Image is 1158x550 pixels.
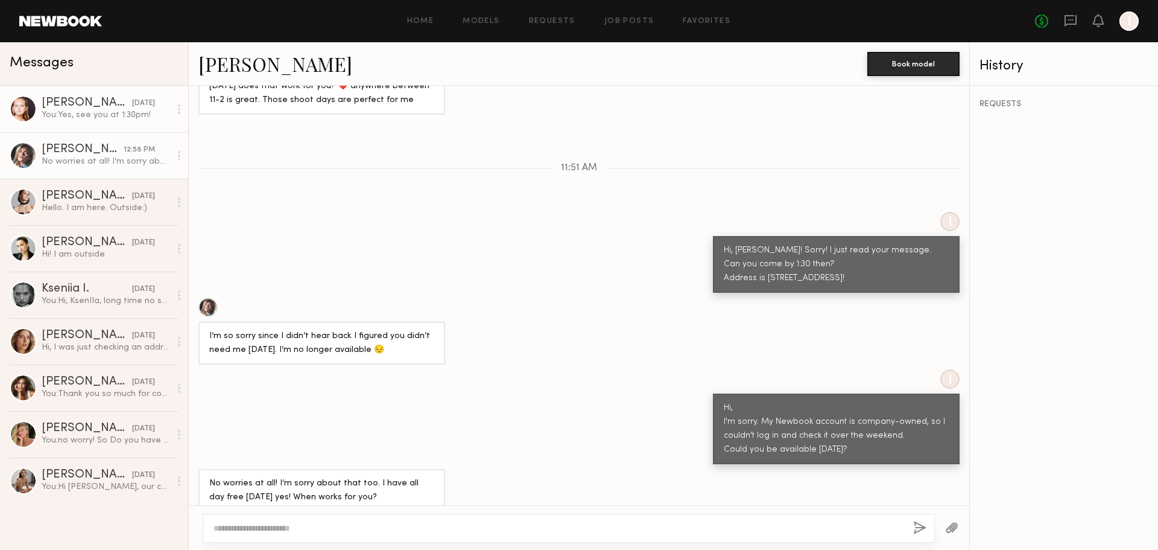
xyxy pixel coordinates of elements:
div: [DATE] [132,284,155,295]
div: Hi! I am outside [42,249,170,260]
div: [PERSON_NAME] [42,144,124,156]
a: Favorites [683,18,730,25]
div: You: Hi [PERSON_NAME], our company is Strut and Bolt. We are a Young Contemporary women's clothin... [42,481,170,493]
div: Hi, I was just checking an address for [DATE]. Is there a suite number ? [42,342,170,353]
div: [DATE] [132,98,155,109]
div: I’m so sorry since I didn’t hear back I figured you didn’t need me [DATE]. I’m no longer available 😔 [209,330,434,357]
div: [PERSON_NAME] [42,237,132,249]
div: 12:58 PM [124,144,155,156]
a: Requests [529,18,575,25]
div: You: Thank you so much for coming to the casting this time! Unfortunately, it looks like we won't... [42,388,170,400]
div: [DATE] [132,330,155,342]
span: Messages [10,56,74,70]
div: [PERSON_NAME] [42,97,132,109]
div: Hi, I'm sorry. My Newbook account is company-owned, so I couldn't log in and check it over the we... [724,401,949,457]
a: Job Posts [604,18,654,25]
a: [PERSON_NAME] [198,51,352,77]
div: You: Hi, KsenIIa, long time no see~ We’re hoping to do a quick casting. Would you be able to come... [42,295,170,307]
div: Hello. I am here. Outside:) [42,202,170,214]
a: Home [407,18,434,25]
button: Book model [867,52,960,76]
div: No worries at all! I’m sorry about that too. I have all day free [DATE] yes! When works for you? [42,156,170,167]
div: [DATE] [132,377,155,388]
div: [DATE] [132,423,155,435]
div: [DATE] [132,470,155,481]
div: History [979,59,1148,73]
div: REQUESTS [979,100,1148,109]
div: Thank you for understanding! I can come at 11am [DATE] does that work for you? ❤️ anywhere betwee... [209,66,434,107]
div: You: no worry! So Do you have any availability between [DATE] and [DATE] for the casting? [42,435,170,446]
a: I [1119,11,1139,31]
div: [PERSON_NAME] [42,469,132,481]
div: [PERSON_NAME] [42,376,132,388]
div: No worries at all! I’m sorry about that too. I have all day free [DATE] yes! When works for you? [209,477,434,505]
div: You: Yes, see you at 1:30pm! [42,109,170,121]
a: Models [463,18,499,25]
a: Book model [867,58,960,68]
div: Kseniia I. [42,283,132,295]
div: Hi, [PERSON_NAME]! Sorry! I just read your message. Can you come by 1:30 then? Address is [STREET... [724,244,949,286]
div: [PERSON_NAME] [42,190,132,202]
div: [DATE] [132,191,155,202]
div: [DATE] [132,237,155,249]
span: 11:51 AM [561,163,597,173]
div: [PERSON_NAME] [42,330,132,342]
div: [PERSON_NAME] [42,423,132,435]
